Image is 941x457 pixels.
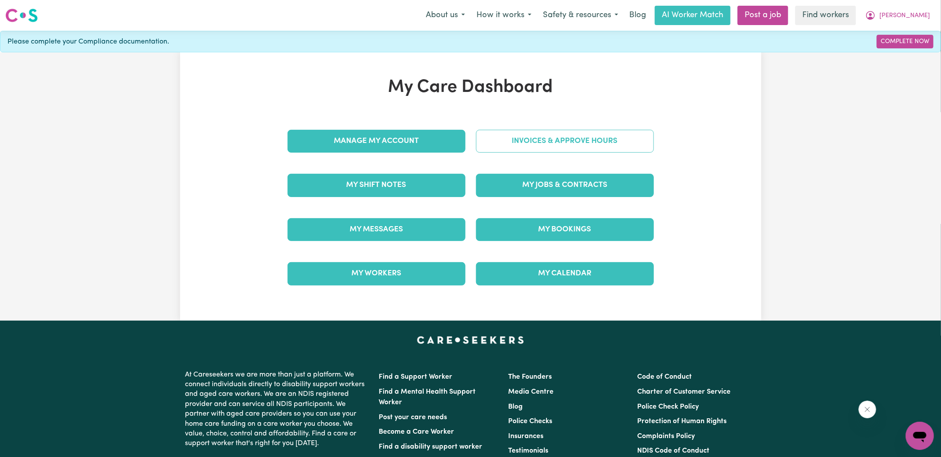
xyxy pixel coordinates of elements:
[288,218,465,241] a: My Messages
[508,447,548,454] a: Testimonials
[637,447,709,454] a: NDIS Code of Conduct
[471,6,537,25] button: How it works
[859,401,876,418] iframe: Close message
[282,77,659,98] h1: My Care Dashboard
[508,388,554,395] a: Media Centre
[5,6,53,13] span: Need any help?
[379,443,483,450] a: Find a disability support worker
[795,6,856,25] a: Find workers
[637,418,727,425] a: Protection of Human Rights
[508,418,552,425] a: Police Checks
[476,262,654,285] a: My Calendar
[476,174,654,197] a: My Jobs & Contracts
[5,7,38,23] img: Careseekers logo
[379,414,447,421] a: Post your care needs
[185,366,369,452] p: At Careseekers we are more than just a platform. We connect individuals directly to disability su...
[7,37,169,47] span: Please complete your Compliance documentation.
[379,388,476,406] a: Find a Mental Health Support Worker
[417,336,524,344] a: Careseekers home page
[637,373,692,380] a: Code of Conduct
[379,428,454,435] a: Become a Care Worker
[288,130,465,153] a: Manage My Account
[906,422,934,450] iframe: Button to launch messaging window
[624,6,651,25] a: Blog
[508,403,523,410] a: Blog
[860,6,936,25] button: My Account
[288,262,465,285] a: My Workers
[379,373,453,380] a: Find a Support Worker
[637,403,699,410] a: Police Check Policy
[508,373,552,380] a: The Founders
[637,433,695,440] a: Complaints Policy
[288,174,465,197] a: My Shift Notes
[655,6,731,25] a: AI Worker Match
[879,11,930,21] span: [PERSON_NAME]
[537,6,624,25] button: Safety & resources
[877,35,934,48] a: Complete Now
[476,130,654,153] a: Invoices & Approve Hours
[508,433,543,440] a: Insurances
[420,6,471,25] button: About us
[476,218,654,241] a: My Bookings
[738,6,788,25] a: Post a job
[5,5,38,26] a: Careseekers logo
[637,388,731,395] a: Charter of Customer Service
